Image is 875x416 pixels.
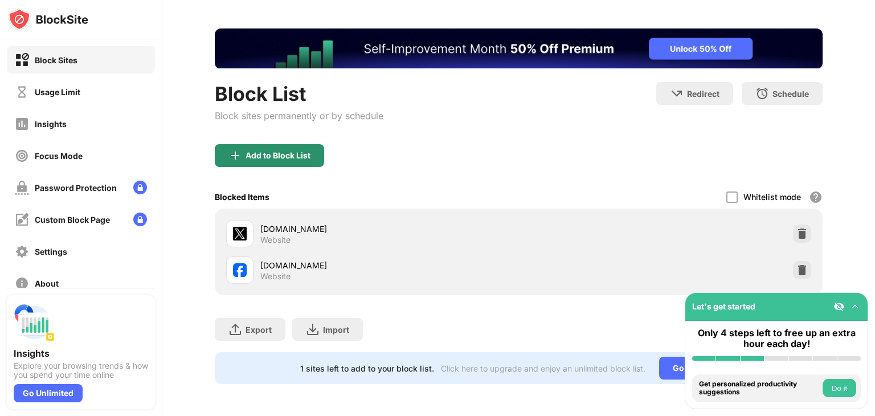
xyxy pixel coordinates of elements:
[15,276,29,291] img: about-off.svg
[14,348,148,359] div: Insights
[15,53,29,67] img: block-on.svg
[35,183,117,193] div: Password Protection
[246,325,272,335] div: Export
[692,301,755,311] div: Let's get started
[215,110,383,121] div: Block sites permanently or by schedule
[260,271,291,282] div: Website
[15,117,29,131] img: insights-off.svg
[215,28,823,68] iframe: Banner
[35,215,110,225] div: Custom Block Page
[14,302,55,343] img: push-insights.svg
[14,361,148,380] div: Explore your browsing trends & how you spend your time online
[215,192,269,202] div: Blocked Items
[659,357,737,380] div: Go Unlimited
[15,181,29,195] img: password-protection-off.svg
[260,235,291,245] div: Website
[833,301,845,312] img: eye-not-visible.svg
[743,192,801,202] div: Whitelist mode
[35,55,77,65] div: Block Sites
[246,151,310,160] div: Add to Block List
[15,85,29,99] img: time-usage-off.svg
[35,279,59,288] div: About
[15,149,29,163] img: focus-off.svg
[15,213,29,227] img: customize-block-page-off.svg
[233,263,247,277] img: favicons
[8,8,88,31] img: logo-blocksite.svg
[133,181,147,194] img: lock-menu.svg
[823,379,856,397] button: Do it
[849,301,861,312] img: omni-setup-toggle.svg
[772,89,809,99] div: Schedule
[14,384,83,402] div: Go Unlimited
[15,244,29,259] img: settings-off.svg
[133,213,147,226] img: lock-menu.svg
[323,325,349,335] div: Import
[233,227,247,240] img: favicons
[441,364,645,373] div: Click here to upgrade and enjoy an unlimited block list.
[35,151,83,161] div: Focus Mode
[692,328,861,349] div: Only 4 steps left to free up an extra hour each day!
[300,364,434,373] div: 1 sites left to add to your block list.
[35,247,67,256] div: Settings
[687,89,719,99] div: Redirect
[699,380,820,397] div: Get personalized productivity suggestions
[215,82,383,105] div: Block List
[35,119,67,129] div: Insights
[35,87,80,97] div: Usage Limit
[260,223,518,235] div: [DOMAIN_NAME]
[260,259,518,271] div: [DOMAIN_NAME]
